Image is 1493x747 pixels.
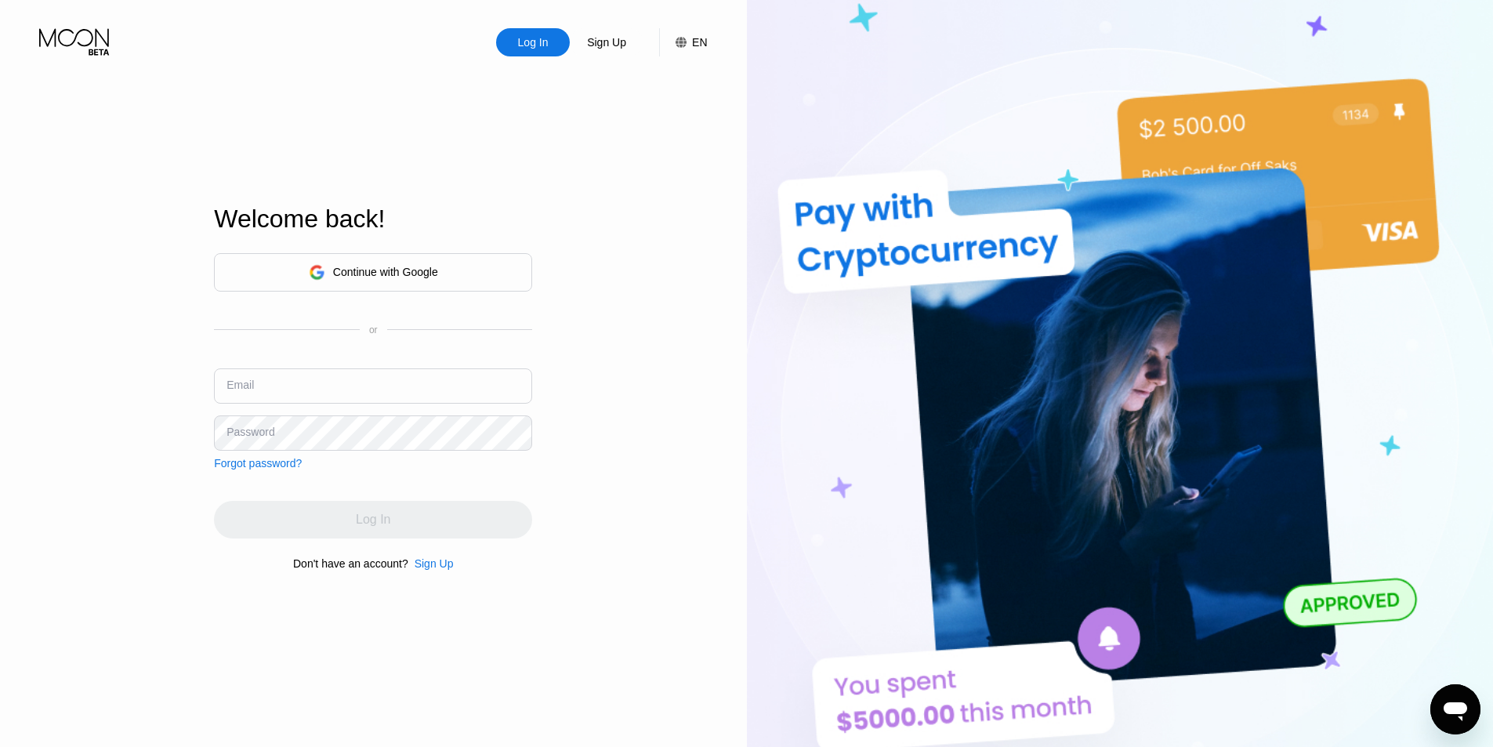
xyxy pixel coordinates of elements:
iframe: Button to launch messaging window [1430,684,1480,734]
div: Sign Up [570,28,643,56]
div: Forgot password? [214,457,302,470]
div: Continue with Google [333,266,438,278]
div: or [369,325,378,335]
div: EN [659,28,707,56]
div: Sign Up [585,34,628,50]
div: Sign Up [408,557,454,570]
div: Log In [516,34,550,50]
div: Email [226,379,254,391]
div: Log In [496,28,570,56]
div: Continue with Google [214,253,532,292]
div: EN [692,36,707,49]
div: Password [226,426,274,438]
div: Welcome back! [214,205,532,234]
div: Sign Up [415,557,454,570]
div: Don't have an account? [293,557,408,570]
